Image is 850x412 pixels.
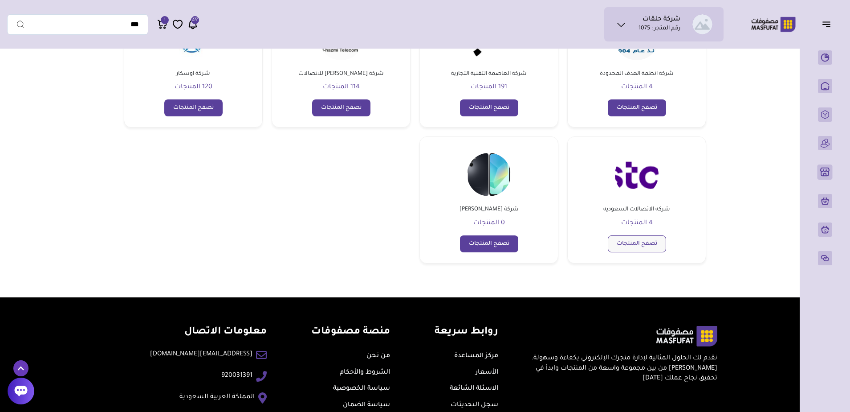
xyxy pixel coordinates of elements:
[615,153,659,197] img: شركه الاتصالات السعوديه
[175,84,212,91] span: 120 المنتجات
[458,205,521,214] span: شركة [PERSON_NAME]
[164,99,223,116] a: تصفح المنتجات
[187,19,198,30] a: 277
[458,148,521,228] a: شركة محمد اسامة شركة [PERSON_NAME] 0 المنتجات
[221,371,252,381] a: 920031391
[297,12,386,93] a: شركة الحازمى للاتصالات شركة [PERSON_NAME] للاتصالات 114 المنتجات
[621,220,653,227] span: 4 المنتجات
[692,14,712,34] img: شركة حلقات
[167,12,220,93] a: شركة اوسكار شركة اوسكار 120 المنتجات
[602,148,672,228] a: شركه الاتصالات السعوديه شركه الاتصالات السعوديه 4 المنتجات
[460,99,518,116] a: تصفح المنتجات
[460,235,518,252] a: تصفح المنتجات
[366,353,390,360] a: من نحن
[454,353,498,360] a: مركز المساعدة
[608,99,666,116] a: تصفح المنتجات
[621,84,653,91] span: 4 المنتجات
[451,402,498,409] a: سجل التحديثات
[449,12,529,93] a: شركة العاصمة التقنية التجارية شركة العاصمة التقنية التجارية 191 المنتجات
[608,235,666,252] a: تصفح المنتجات
[312,99,370,116] a: تصفح المنتجات
[639,25,680,33] p: رقم المتجر : 1075
[150,326,267,339] h4: معلومات الاتصال
[598,69,675,79] span: شركة انظمة الهدف المحدودة
[179,392,255,402] a: المملكة العربية السعودية
[598,12,675,93] a: شركة انظمة الهدف المحدودة شركة انظمة الهدف المحدودة 4 المنتجات
[471,84,507,91] span: 191 المنتجات
[192,16,198,24] span: 277
[526,354,717,383] p: نقدم لك الحلول المثالية لإدارة متجرك الإلكتروني بكفاءة وسهولة. [PERSON_NAME] من بين مجموعة واسعة ...
[473,220,505,227] span: 0 المنتجات
[450,385,498,392] a: الاسئلة الشائعة
[435,326,498,339] h4: روابط سريعة
[175,69,212,79] span: شركة اوسكار
[164,16,166,24] span: 1
[602,205,672,214] span: شركه الاتصالات السعوديه
[297,69,386,79] span: شركة [PERSON_NAME] للاتصالات
[340,369,390,376] a: الشروط والأحكام
[476,369,498,376] a: الأسعار
[467,153,511,197] img: شركة محمد اسامة
[157,19,168,30] a: 1
[150,350,252,359] a: [EMAIL_ADDRESS][DOMAIN_NAME]
[343,402,390,409] a: سياسة الضمان
[745,16,802,33] img: Logo
[333,385,390,392] a: سياسة الخصوصية
[449,69,529,79] span: شركة العاصمة التقنية التجارية
[643,16,680,25] h1: شركة حلقات
[311,326,390,339] h4: منصة مصفوفات
[323,84,360,91] span: 114 المنتجات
